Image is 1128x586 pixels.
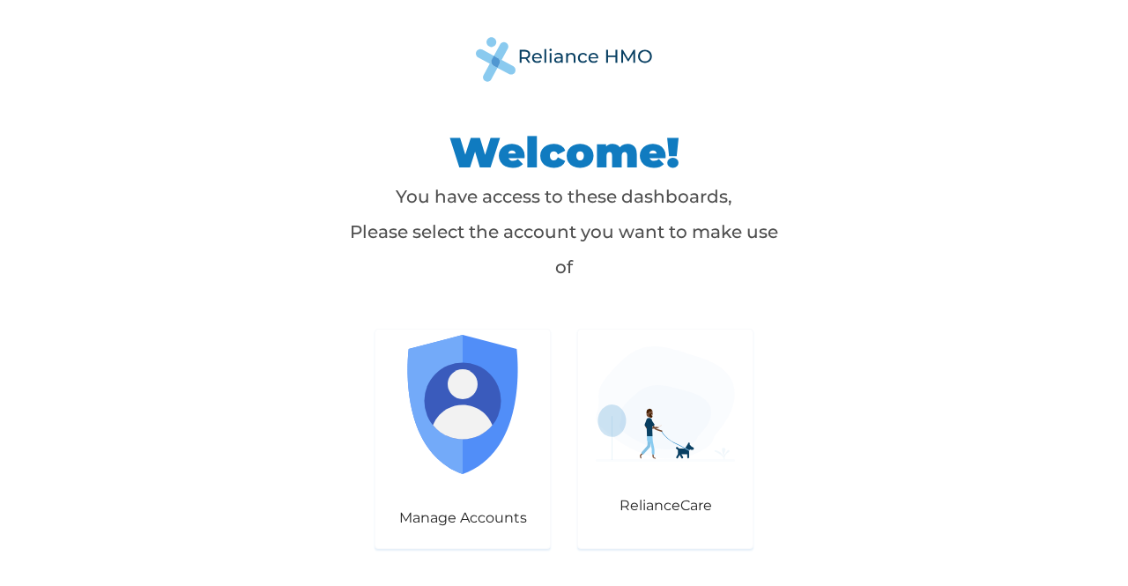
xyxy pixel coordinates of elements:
img: RelianceHMO's Logo [476,37,652,82]
p: You have access to these dashboards, Please select the account you want to make use of [344,179,784,285]
h1: Welcome! [344,126,784,179]
p: RelianceCare [596,497,735,514]
img: user [393,335,532,474]
p: Manage Accounts [393,509,532,526]
img: enrollee [596,346,735,462]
